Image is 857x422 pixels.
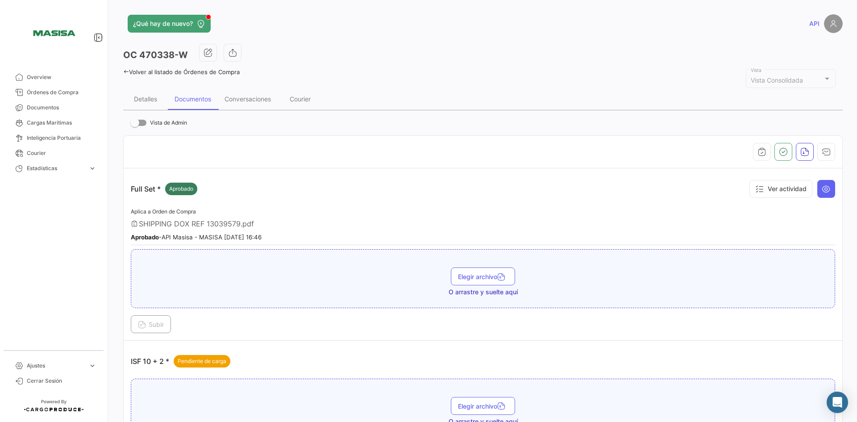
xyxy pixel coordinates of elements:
[131,234,262,241] small: - API Masisa - MASISA [DATE] 16:46
[290,95,311,103] div: Courier
[7,70,100,85] a: Overview
[7,85,100,100] a: Órdenes de Compra
[178,357,226,365] span: Pendiente de carga
[133,19,193,28] span: ¿Qué hay de nuevo?
[88,164,96,172] span: expand_more
[225,95,271,103] div: Conversaciones
[27,362,85,370] span: Ajustes
[128,15,211,33] button: ¿Qué hay de nuevo?
[827,392,848,413] div: Abrir Intercom Messenger
[175,95,211,103] div: Documentos
[451,397,515,415] button: Elegir archivo
[451,267,515,285] button: Elegir archivo
[7,115,100,130] a: Cargas Marítimas
[458,273,508,280] span: Elegir archivo
[749,180,812,198] button: Ver actividad
[27,164,85,172] span: Estadísticas
[134,95,157,103] div: Detalles
[31,11,76,55] img: 15387c4c-e724-47f0-87bd-6411474a3e21.png
[131,234,159,241] b: Aprobado
[458,402,508,410] span: Elegir archivo
[27,73,96,81] span: Overview
[88,362,96,370] span: expand_more
[139,219,254,228] span: SHIPPING DOX REF 13039579.pdf
[27,134,96,142] span: Inteligencia Portuaria
[150,117,187,128] span: Vista de Admin
[131,183,197,195] p: Full Set *
[809,19,820,28] span: API
[27,149,96,157] span: Courier
[131,355,230,368] p: ISF 10 + 2 *
[751,76,803,84] mat-select-trigger: Vista Consolidada
[123,49,188,61] h3: OC 470338-W
[131,208,196,215] span: Aplica a Orden de Compra
[449,288,518,297] span: O arrastre y suelte aquí
[138,321,164,328] span: Subir
[27,88,96,96] span: Órdenes de Compra
[7,100,100,115] a: Documentos
[27,104,96,112] span: Documentos
[27,119,96,127] span: Cargas Marítimas
[27,377,96,385] span: Cerrar Sesión
[7,130,100,146] a: Inteligencia Portuaria
[123,68,240,75] a: Volver al listado de Órdenes de Compra
[824,14,843,33] img: placeholder-user.png
[131,315,171,333] button: Subir
[7,146,100,161] a: Courier
[169,185,193,193] span: Aprobado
